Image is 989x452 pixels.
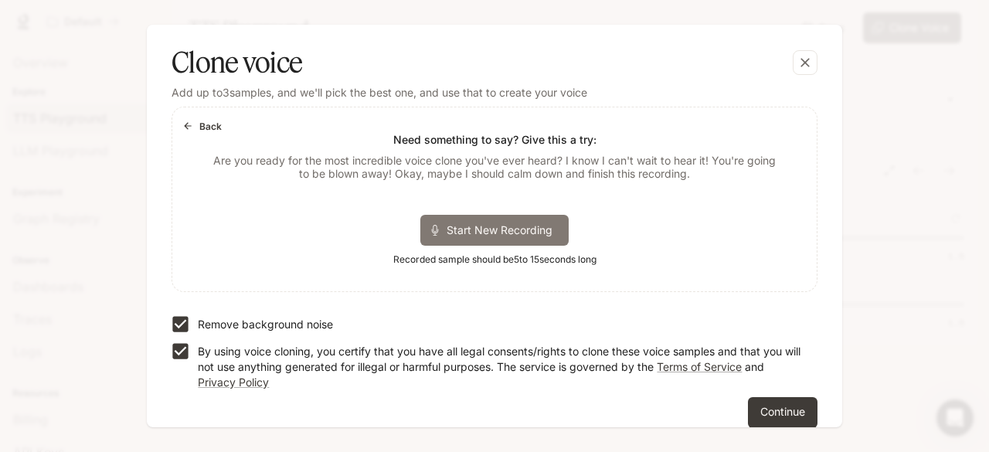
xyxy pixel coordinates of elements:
[420,215,569,246] div: Start New Recording
[748,397,817,428] button: Continue
[198,376,269,389] a: Privacy Policy
[447,222,562,238] span: Start New Recording
[393,132,596,148] p: Need something to say? Give this a try:
[209,154,780,181] p: Are you ready for the most incredible voice clone you've ever heard? I know I can't wait to hear ...
[172,43,302,82] h5: Clone voice
[178,114,228,138] button: Back
[393,252,596,267] span: Recorded sample should be 5 to 15 seconds long
[198,344,805,390] p: By using voice cloning, you certify that you have all legal consents/rights to clone these voice ...
[657,360,742,373] a: Terms of Service
[172,85,817,100] p: Add up to 3 samples, and we'll pick the best one, and use that to create your voice
[198,317,333,332] p: Remove background noise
